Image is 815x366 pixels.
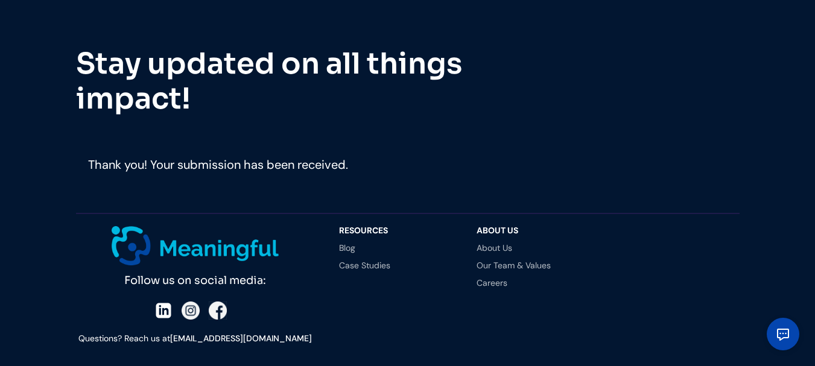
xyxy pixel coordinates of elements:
[76,144,360,186] div: Email Form success
[170,333,312,344] a: [EMAIL_ADDRESS][DOMAIN_NAME]
[339,226,452,235] div: resources
[76,46,498,116] h2: Stay updated on all things impact!
[88,156,348,174] div: Thank you! Your submission has been received.
[339,261,452,270] a: Case Studies
[477,279,590,287] a: Careers
[76,265,315,290] div: Follow us on social media:
[477,261,590,270] a: Our Team & Values
[477,244,590,252] a: About Us
[477,226,590,235] div: About Us
[339,244,452,252] a: Blog
[76,332,315,346] div: Questions? Reach us at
